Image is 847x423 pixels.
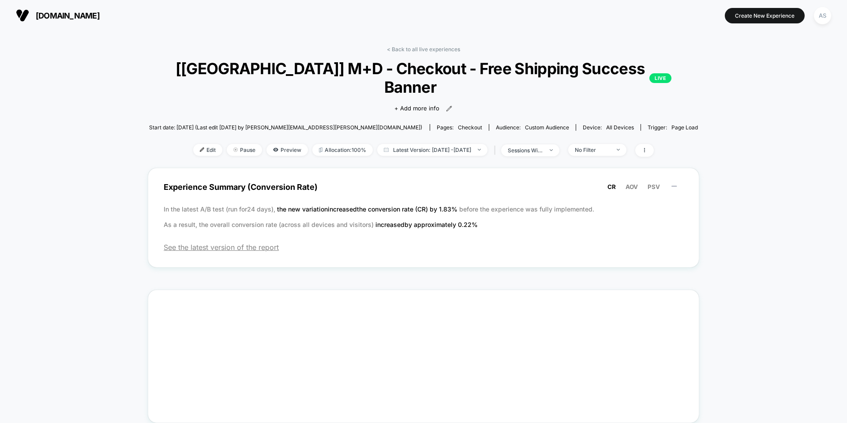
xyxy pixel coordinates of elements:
img: end [233,147,238,152]
span: CR [607,183,616,190]
button: [DOMAIN_NAME] [13,8,102,23]
img: end [478,149,481,151]
button: Create New Experience [725,8,805,23]
button: AOV [623,183,641,191]
img: rebalance [319,147,322,152]
span: Allocation: 100% [312,144,373,156]
span: all devices [606,124,634,131]
p: In the latest A/B test (run for 24 days), before the experience was fully implemented. As a resul... [164,201,683,232]
span: Edit [193,144,222,156]
div: sessions with impression [508,147,543,154]
div: No Filter [575,147,610,153]
span: Page Load [671,124,698,131]
span: + Add more info [394,104,439,113]
div: Audience: [496,124,569,131]
span: Preview [266,144,308,156]
img: end [550,149,553,151]
div: AS [814,7,831,24]
span: checkout [458,124,482,131]
img: edit [200,147,204,152]
span: Experience Summary (Conversion Rate) [164,177,683,197]
img: calendar [384,147,389,152]
button: CR [605,183,618,191]
button: AS [811,7,834,25]
button: PSV [645,183,663,191]
img: Visually logo [16,9,29,22]
span: Start date: [DATE] (Last edit [DATE] by [PERSON_NAME][EMAIL_ADDRESS][PERSON_NAME][DOMAIN_NAME]) [149,124,422,131]
span: Device: [576,124,641,131]
img: end [617,149,620,151]
span: Pause [227,144,262,156]
span: [[GEOGRAPHIC_DATA]] M+D - Checkout - Free Shipping Success Banner [176,59,672,96]
span: See the latest version of the report [164,243,683,252]
span: PSV [648,183,660,190]
span: increased by approximately 0.22 % [375,221,478,228]
div: Pages: [437,124,482,131]
p: LIVE [649,73,671,83]
span: | [492,144,501,157]
span: the new variation increased the conversion rate (CR) by 1.83 % [277,205,459,213]
a: < Back to all live experiences [387,46,460,53]
div: Trigger: [648,124,698,131]
span: [DOMAIN_NAME] [36,11,100,20]
span: Latest Version: [DATE] - [DATE] [377,144,487,156]
span: Custom Audience [525,124,569,131]
span: AOV [626,183,638,190]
